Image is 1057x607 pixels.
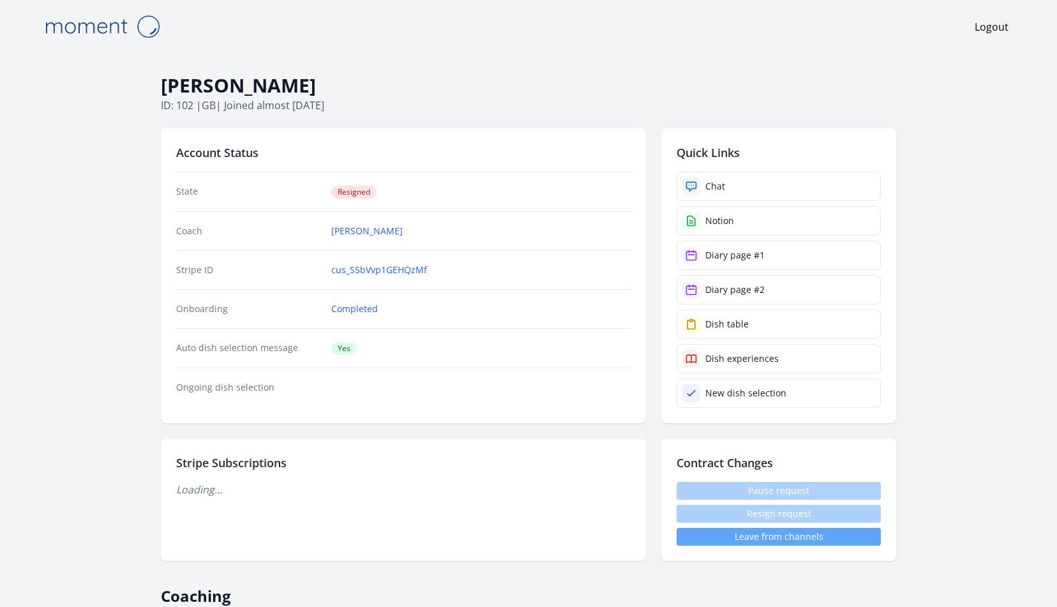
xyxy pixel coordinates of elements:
[331,264,427,276] a: cus_S5bVvp1GEHQzMf
[975,19,1008,34] a: Logout
[677,378,881,408] a: New dish selection
[176,225,321,237] dt: Coach
[202,98,216,112] span: gb
[677,172,881,201] a: Chat
[705,180,725,193] div: Chat
[176,454,631,472] h2: Stripe Subscriptions
[677,482,881,500] span: Pause request
[176,341,321,355] dt: Auto dish selection message
[705,283,765,296] div: Diary page #2
[331,303,378,315] a: Completed
[677,241,881,270] a: Diary page #1
[176,482,631,497] p: Loading...
[677,344,881,373] a: Dish experiences
[161,98,896,113] p: ID: 102 | | Joined almost [DATE]
[677,505,881,523] span: Resign request
[331,225,403,237] a: [PERSON_NAME]
[161,576,896,606] h2: Coaching
[176,264,321,276] dt: Stripe ID
[705,249,765,262] div: Diary page #1
[331,186,377,199] span: Resigned
[677,528,881,546] a: Leave from channels
[38,10,166,43] img: Moment
[677,144,881,161] h2: Quick Links
[176,303,321,315] dt: Onboarding
[705,352,779,365] div: Dish experiences
[677,275,881,304] a: Diary page #2
[705,214,734,227] div: Notion
[705,387,786,400] div: New dish selection
[161,73,896,98] h1: [PERSON_NAME]
[176,144,631,161] h2: Account Status
[176,381,321,394] dt: Ongoing dish selection
[705,318,749,331] div: Dish table
[176,185,321,199] dt: State
[677,454,881,472] h2: Contract Changes
[677,310,881,339] a: Dish table
[331,342,357,355] span: Yes
[677,206,881,236] a: Notion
